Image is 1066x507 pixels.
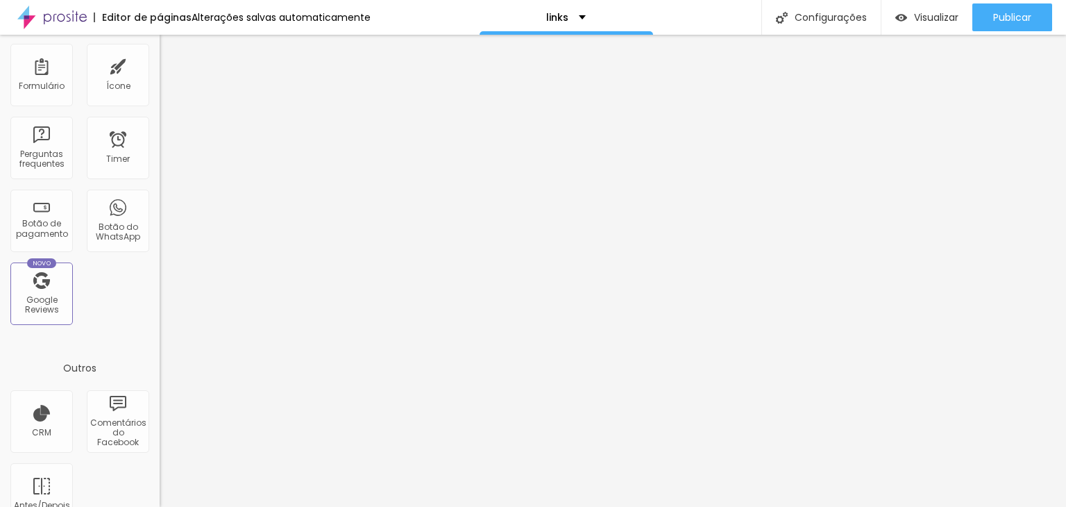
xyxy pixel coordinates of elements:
div: Formulário [19,81,65,91]
iframe: Editor [160,35,1066,507]
div: Ícone [106,81,130,91]
span: Publicar [993,12,1031,23]
span: Visualizar [914,12,958,23]
div: Google Reviews [14,295,69,315]
div: Botão do WhatsApp [90,222,145,242]
div: Timer [106,154,130,164]
div: Editor de páginas [94,13,192,22]
div: Comentários do Facebook [90,418,145,448]
p: links [546,13,568,22]
div: Perguntas frequentes [14,149,69,169]
button: Publicar [972,3,1052,31]
img: view-1.svg [895,12,907,24]
div: CRM [32,428,51,438]
div: Alterações salvas automaticamente [192,13,371,22]
button: Visualizar [881,3,972,31]
div: Novo [27,258,57,268]
img: Icone [776,12,788,24]
div: Botão de pagamento [14,219,69,239]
